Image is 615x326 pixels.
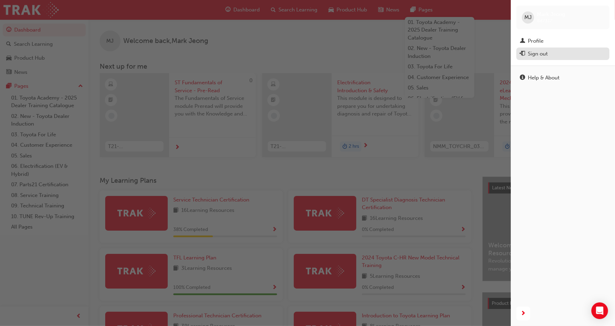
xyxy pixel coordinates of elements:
[520,51,525,57] span: exit-icon
[516,35,609,48] a: Profile
[520,75,525,81] span: info-icon
[521,309,526,318] span: next-icon
[520,38,525,44] span: man-icon
[516,48,609,60] button: Sign out
[528,74,559,82] div: Help & About
[528,37,543,45] div: Profile
[537,11,565,17] span: Mark Jeong
[516,71,609,84] a: Help & About
[524,14,532,22] span: MJ
[537,18,552,24] span: 647317
[591,302,608,319] div: Open Intercom Messenger
[528,50,548,58] div: Sign out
